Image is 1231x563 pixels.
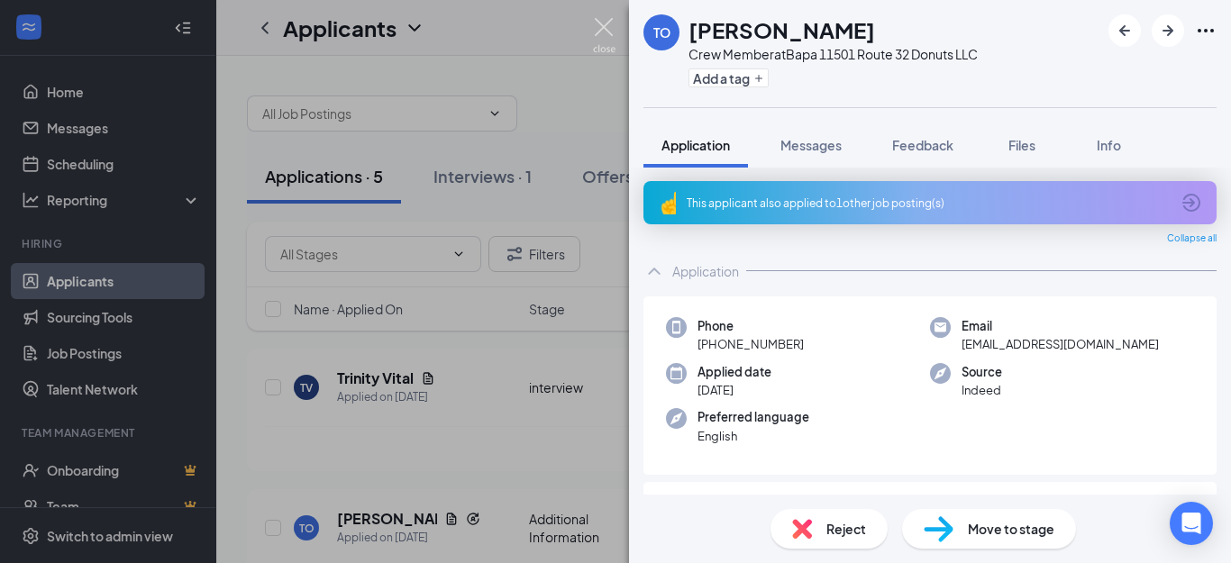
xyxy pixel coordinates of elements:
svg: ArrowLeftNew [1114,20,1135,41]
span: Indeed [962,381,1002,399]
span: Move to stage [968,519,1054,539]
span: Preferred language [698,408,809,426]
span: Messages [780,137,842,153]
span: Info [1097,137,1121,153]
span: [PHONE_NUMBER] [698,335,804,353]
span: Feedback [892,137,953,153]
span: Applied date [698,363,771,381]
button: ArrowRight [1152,14,1184,47]
span: Source [962,363,1002,381]
span: Reject [826,519,866,539]
button: PlusAdd a tag [688,68,769,87]
button: ArrowLeftNew [1108,14,1141,47]
svg: Plus [753,73,764,84]
span: [DATE] [698,381,771,399]
svg: ChevronUp [643,260,665,282]
span: Email [962,317,1159,335]
span: Collapse all [1167,232,1217,246]
div: Application [672,262,739,280]
h1: [PERSON_NAME] [688,14,875,45]
div: Crew Member at Bapa 11501 Route 32 Donuts LLC [688,45,978,63]
span: English [698,427,809,445]
svg: ArrowRight [1157,20,1179,41]
div: Open Intercom Messenger [1170,502,1213,545]
div: TO [653,23,670,41]
div: This applicant also applied to 1 other job posting(s) [687,195,1170,211]
span: Application [661,137,730,153]
svg: Ellipses [1195,20,1217,41]
span: [EMAIL_ADDRESS][DOMAIN_NAME] [962,335,1159,353]
svg: ArrowCircle [1181,192,1202,213]
span: Phone [698,317,804,335]
span: Files [1008,137,1035,153]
